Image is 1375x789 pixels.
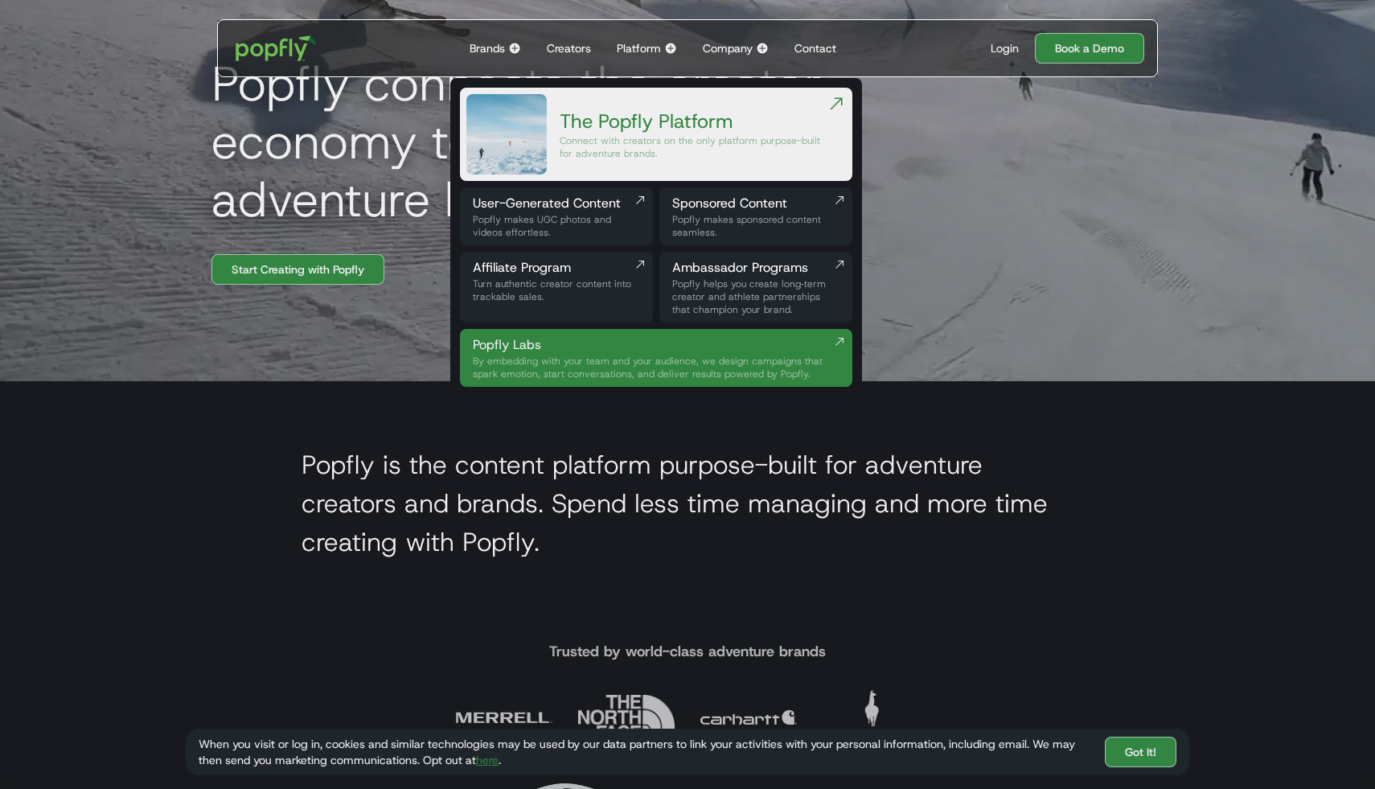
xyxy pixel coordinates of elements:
a: home [224,24,328,72]
div: Popfly makes UGC photos and videos effortless. [473,213,640,239]
h4: Trusted by world-class adventure brands [549,642,826,661]
a: Ambassador ProgramsPopfly helps you create long‑term creator and athlete partnerships that champi... [659,252,852,323]
div: Platform [617,40,661,56]
div: Contact [794,40,836,56]
div: Ambassador Programs [672,258,839,277]
div: When you visit or log in, cookies and similar technologies may be used by our data partners to li... [199,736,1092,768]
a: Login [984,40,1025,56]
a: Creators [540,20,597,76]
a: Popfly LabsBy embedding with your team and your audience, we design campaigns that spark emotion,... [460,329,852,387]
a: here [476,753,499,767]
div: By embedding with your team and your audience, we design campaigns that spark emotion, start conv... [473,355,827,380]
div: Popfly Labs [473,335,827,355]
a: Contact [788,20,843,76]
a: User-Generated ContentPopfly makes UGC photos and videos effortless. [460,187,653,245]
div: Sponsored Content [672,194,839,213]
div: Popfly helps you create long‑term creator and athlete partnerships that champion your brand. [672,277,839,316]
h2: Popfly is the content platform purpose-built for adventure creators and brands. Spend less time m... [302,446,1073,561]
a: Book a Demo [1035,33,1144,64]
a: Got It! [1105,737,1176,767]
div: Login [991,40,1019,56]
div: Connect with creators on the only platform purpose-built for adventure brands. [560,134,827,160]
h1: Popfly connects the creator economy to outdoor + adventure brands [199,55,922,228]
div: Affiliate Program [473,258,640,277]
a: Sponsored ContentPopfly makes sponsored content seamless. [659,187,852,245]
div: Popfly makes sponsored content seamless. [672,213,839,239]
div: User-Generated Content [473,194,640,213]
div: The Popfly Platform [560,109,827,134]
div: Brands [470,40,505,56]
a: Affiliate ProgramTurn authentic creator content into trackable sales. [460,252,653,323]
a: The Popfly PlatformConnect with creators on the only platform purpose-built for adventure brands. [460,88,852,181]
div: Turn authentic creator content into trackable sales. [473,277,640,303]
a: Start Creating with Popfly [211,254,384,285]
div: Company [703,40,753,56]
div: Creators [547,40,591,56]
